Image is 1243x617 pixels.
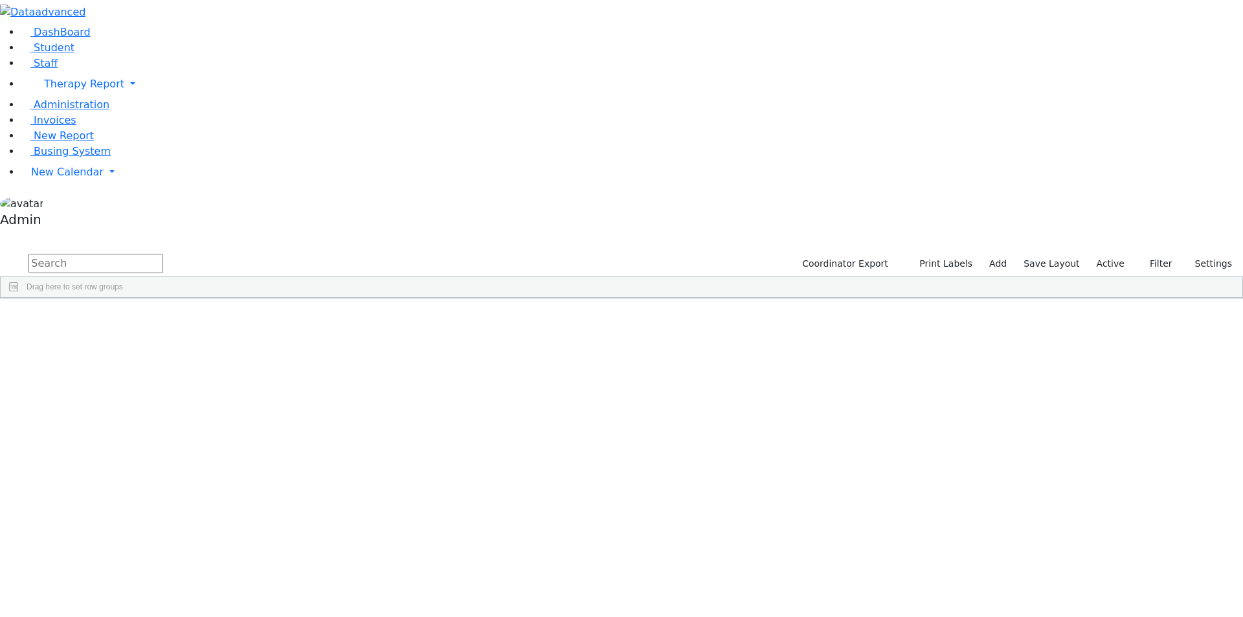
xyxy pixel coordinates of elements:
button: Coordinator Export [794,254,894,274]
span: Therapy Report [44,78,124,90]
span: Invoices [34,114,76,126]
a: New Report [21,129,94,142]
a: Staff [21,57,58,69]
a: Add [983,254,1013,274]
label: Active [1091,254,1130,274]
span: New Calendar [31,166,104,178]
span: Student [34,41,74,54]
a: Invoices [21,114,76,126]
button: Filter [1133,254,1178,274]
span: New Report [34,129,94,142]
a: Student [21,41,74,54]
a: DashBoard [21,26,91,38]
a: New Calendar [21,159,1243,185]
a: Busing System [21,145,111,157]
button: Settings [1178,254,1238,274]
a: Therapy Report [21,71,1243,97]
span: Administration [34,98,109,111]
span: Busing System [34,145,111,157]
input: Search [28,254,163,273]
span: Drag here to set row groups [27,282,123,291]
button: Print Labels [904,254,978,274]
a: Administration [21,98,109,111]
span: Staff [34,57,58,69]
span: DashBoard [34,26,91,38]
button: Save Layout [1018,254,1085,274]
